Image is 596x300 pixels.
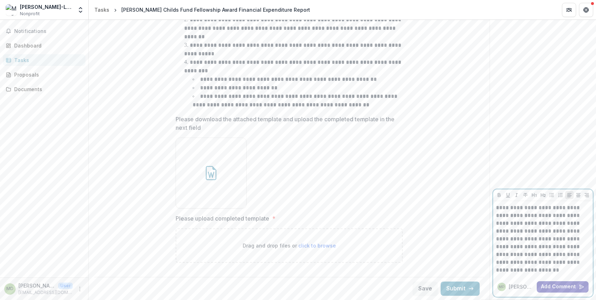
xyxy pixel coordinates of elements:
[176,115,398,132] p: Please download the attached template and upload the completed template in the next field
[58,283,73,289] p: User
[94,6,109,13] div: Tasks
[574,191,583,199] button: Align Center
[547,191,556,199] button: Bullet List
[121,6,310,13] div: [PERSON_NAME] Childs Fund Fellowship Award Financial Expenditure Report
[20,3,73,11] div: [PERSON_NAME]-Lobnig
[3,83,85,95] a: Documents
[176,214,269,223] p: Please upload completed template
[530,191,539,199] button: Heading 1
[565,191,574,199] button: Align Left
[14,85,80,93] div: Documents
[14,42,80,49] div: Dashboard
[20,11,40,17] span: Nonprofit
[413,282,438,296] button: Save
[583,191,591,199] button: Align Right
[539,191,547,199] button: Heading 2
[18,282,55,289] p: [PERSON_NAME]-Lobnig
[92,5,313,15] nav: breadcrumb
[3,69,85,80] a: Proposals
[556,191,565,199] button: Ordered List
[504,191,512,199] button: Underline
[3,54,85,66] a: Tasks
[243,242,336,249] p: Drag and drop files or
[3,26,85,37] button: Notifications
[298,243,336,249] span: click to browse
[3,40,85,51] a: Dashboard
[537,281,589,293] button: Add Comment
[579,3,593,17] button: Get Help
[562,3,576,17] button: Partners
[495,191,503,199] button: Bold
[92,5,112,15] a: Tasks
[512,191,521,199] button: Italicize
[14,28,83,34] span: Notifications
[14,56,80,64] div: Tasks
[14,71,80,78] div: Proposals
[76,3,85,17] button: Open entity switcher
[499,285,504,289] div: Marlis Denk-Lobnig
[76,285,84,293] button: More
[509,283,534,290] p: [PERSON_NAME] D
[18,289,73,296] p: [EMAIL_ADDRESS][DOMAIN_NAME]
[521,191,530,199] button: Strike
[6,287,13,291] div: Marlis Denk-Lobnig
[441,282,480,296] button: Submit
[6,4,17,16] img: Marlis Denk-Lobnig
